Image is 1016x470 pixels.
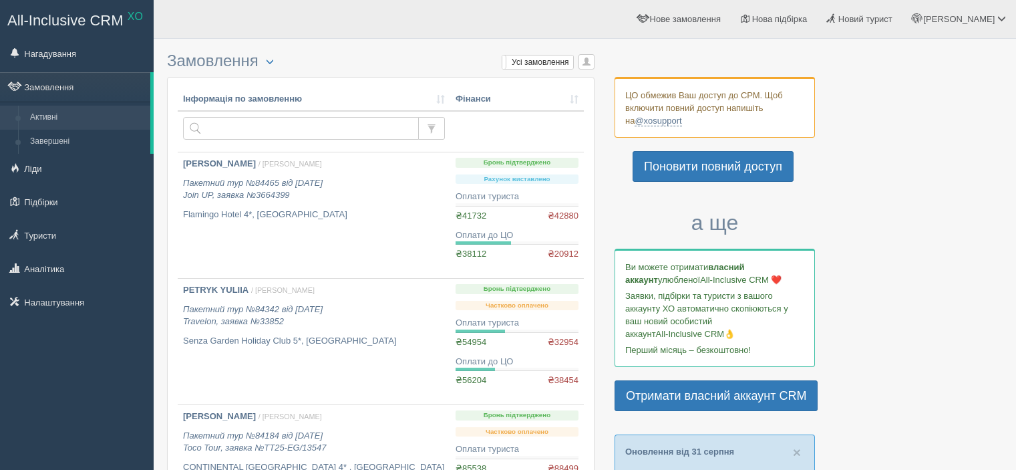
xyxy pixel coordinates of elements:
span: ₴32954 [548,336,578,349]
span: ₴41732 [456,211,486,221]
div: Оплати туриста [456,443,578,456]
span: / [PERSON_NAME] [259,160,322,168]
i: Пакетний тур №84342 від [DATE] Travelon, заявка №33852 [183,304,323,327]
span: ₴54954 [456,337,486,347]
span: All-Inclusive CRM [7,12,124,29]
div: Оплати до ЦО [456,229,578,242]
span: / [PERSON_NAME] [251,286,315,294]
p: Flamingo Hotel 4*, [GEOGRAPHIC_DATA] [183,209,445,221]
sup: XO [128,11,143,22]
p: Перший місяць – безкоштовно! [625,344,804,356]
span: [PERSON_NAME] [923,14,995,24]
p: Частково оплачено [456,301,578,311]
p: Senza Garden Holiday Club 5*, [GEOGRAPHIC_DATA] [183,335,445,348]
span: × [793,445,801,460]
button: Close [793,445,801,459]
p: Рахунок виставлено [456,174,578,185]
span: All-Inclusive CRM ❤️ [700,275,782,285]
span: ₴38112 [456,249,486,259]
span: ₴20912 [548,248,578,261]
div: Оплати туриста [456,191,578,203]
h3: а ще [615,211,815,235]
b: PETRYK YULIIA [183,285,248,295]
div: Оплати туриста [456,317,578,330]
p: Частково оплачено [456,427,578,437]
span: / [PERSON_NAME] [259,413,322,421]
div: Оплати до ЦО [456,356,578,368]
a: PETRYK YULIIA / [PERSON_NAME] Пакетний тур №84342 від [DATE]Travelon, заявка №33852 Senza Garden ... [178,279,450,404]
a: @xosupport [635,116,681,126]
span: ₴56204 [456,375,486,385]
p: Бронь підтверджено [456,284,578,294]
a: All-Inclusive CRM XO [1,1,153,37]
a: [PERSON_NAME] / [PERSON_NAME] Пакетний тур №84465 від [DATE]Join UP, заявка №3664399 Flamingo Hot... [178,152,450,278]
b: власний аккаунт [625,262,745,285]
a: Отримати власний аккаунт CRM [615,380,818,411]
a: Інформація по замовленню [183,93,445,106]
span: ₴42880 [548,210,578,223]
i: Пакетний тур №84184 від [DATE] Toco Tour, заявка №TT25-EG/13547 [183,431,327,453]
span: Новий турист [838,14,892,24]
a: Фінанси [456,93,578,106]
span: All-Inclusive CRM👌 [656,329,735,339]
a: Завершені [24,130,150,154]
div: ЦО обмежив Ваш доступ до СРМ. Щоб включити повний доступ напишіть на [615,77,815,138]
b: [PERSON_NAME] [183,158,256,168]
a: Поновити повний доступ [633,151,794,182]
p: Ви можете отримати улюбленої [625,261,804,286]
h3: Замовлення [167,52,595,70]
p: Бронь підтверджено [456,158,578,168]
b: [PERSON_NAME] [183,411,256,421]
p: Заявки, підбірки та туристи з вашого аккаунту ХО автоматично скопіюються у ваш новий особистий ак... [625,289,804,340]
span: ₴38454 [548,374,578,387]
i: Пакетний тур №84465 від [DATE] Join UP, заявка №3664399 [183,178,323,201]
span: Нова підбірка [752,14,808,24]
input: Пошук за номером замовлення, ПІБ або паспортом туриста [183,117,419,140]
a: Оновлення від 31 серпня [625,447,734,457]
label: Усі замовлення [502,55,573,69]
span: Нове замовлення [650,14,721,24]
a: Активні [24,106,150,130]
p: Бронь підтверджено [456,410,578,421]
